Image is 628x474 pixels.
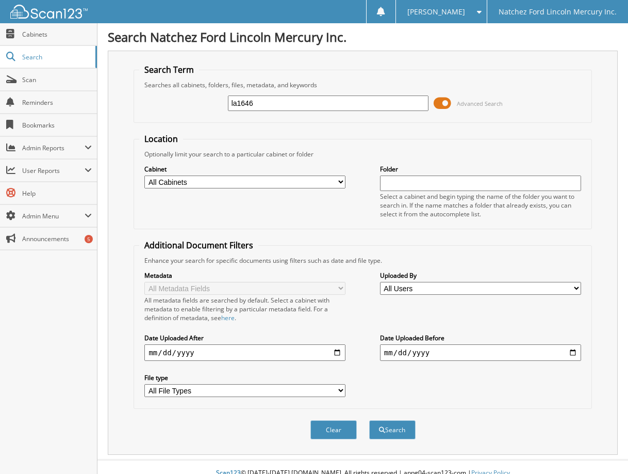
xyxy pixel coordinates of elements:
[22,30,92,39] span: Cabinets
[22,212,85,220] span: Admin Menu
[22,189,92,198] span: Help
[380,334,581,342] label: Date Uploaded Before
[310,420,357,439] button: Clear
[144,296,345,322] div: All metadata fields are searched by default. Select a cabinet with metadata to enable filtering b...
[139,81,586,89] div: Searches all cabinets, folders, files, metadata, and keywords
[144,344,345,361] input: start
[22,121,92,130] span: Bookmarks
[22,166,85,175] span: User Reports
[369,420,416,439] button: Search
[576,424,628,474] iframe: Chat Widget
[380,271,581,280] label: Uploaded By
[380,192,581,218] div: Select a cabinet and begin typing the name of the folder you want to search in. If the name match...
[407,9,465,15] span: [PERSON_NAME]
[144,271,345,280] label: Metadata
[10,5,88,19] img: scan123-logo-white.svg
[221,313,235,322] a: here
[144,373,345,382] label: File type
[380,344,581,361] input: end
[85,235,93,243] div: 5
[144,334,345,342] label: Date Uploaded After
[22,234,92,243] span: Announcements
[139,133,183,145] legend: Location
[144,165,345,173] label: Cabinet
[457,100,503,107] span: Advanced Search
[22,53,90,61] span: Search
[22,75,92,84] span: Scan
[108,28,618,45] h1: Search Natchez Ford Lincoln Mercury Inc.
[139,150,586,159] div: Optionally limit your search to a particular cabinet or folder
[139,256,586,265] div: Enhance your search for specific documents using filters such as date and file type.
[22,98,92,107] span: Reminders
[139,64,199,75] legend: Search Term
[139,240,258,251] legend: Additional Document Filters
[499,9,617,15] span: Natchez Ford Lincoln Mercury Inc.
[22,144,85,152] span: Admin Reports
[380,165,581,173] label: Folder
